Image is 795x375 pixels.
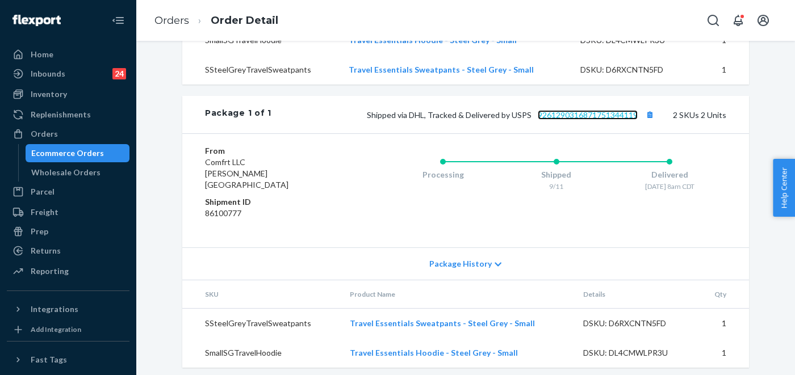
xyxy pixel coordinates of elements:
button: Copy tracking number [642,107,657,122]
a: Ecommerce Orders [26,144,130,162]
span: Shipped via DHL, Tracked & Delivered by USPS [367,110,657,120]
button: Help Center [773,159,795,217]
div: Shipped [500,169,613,180]
div: DSKU: D6RXCNTN5FD [580,64,687,75]
div: Add Integration [31,325,81,334]
th: Details [574,280,699,309]
div: Parcel [31,186,55,197]
a: Wholesale Orders [26,163,130,182]
div: DSKU: D6RXCNTN5FD [583,318,690,329]
div: 2 SKUs 2 Units [271,107,726,122]
a: Replenishments [7,106,129,124]
a: Travel Essentials Hoodie - Steel Grey - Small [350,348,518,357]
div: [DATE] 8am CDT [613,182,726,191]
div: Integrations [31,304,78,315]
td: 1 [699,309,749,339]
div: Wholesale Orders [31,167,101,178]
div: Freight [31,207,58,218]
button: Integrations [7,300,129,318]
button: Fast Tags [7,351,129,369]
div: 9/11 [500,182,613,191]
dt: From [205,145,341,157]
div: Processing [386,169,500,180]
a: Reporting [7,262,129,280]
th: Product Name [341,280,574,309]
th: Qty [699,280,749,309]
button: Open account menu [752,9,775,32]
div: Prep [31,226,48,237]
div: DSKU: DL4CMWLPR3U [583,347,690,359]
a: Add Integration [7,323,129,336]
button: Open notifications [727,9,750,32]
ol: breadcrumbs [145,4,287,37]
a: Travel Essentials Sweatpants - Steel Grey - Small [350,318,535,328]
div: Reporting [31,266,69,277]
td: 1 [696,55,749,85]
a: Freight [7,203,129,221]
td: SSteelGreyTravelSweatpants [182,55,340,85]
a: Inbounds24 [7,65,129,83]
div: Orders [31,128,58,140]
a: Home [7,45,129,64]
div: 24 [112,68,126,79]
a: Parcel [7,183,129,201]
div: Returns [31,245,61,256]
span: Comfrt LLC [PERSON_NAME][GEOGRAPHIC_DATA] [205,157,288,189]
div: Fast Tags [31,354,67,365]
div: Inbounds [31,68,65,79]
th: SKU [182,280,341,309]
a: Prep [7,222,129,241]
dt: Shipment ID [205,196,341,208]
a: Order Detail [211,14,278,27]
a: 9261290316871751344119 [538,110,638,120]
a: Orders [154,14,189,27]
a: Inventory [7,85,129,103]
img: Flexport logo [12,15,61,26]
div: Ecommerce Orders [31,148,104,159]
div: Delivered [613,169,726,180]
button: Open Search Box [702,9,725,32]
a: Orders [7,125,129,143]
div: Replenishments [31,109,91,120]
div: Inventory [31,89,67,100]
td: SSteelGreyTravelSweatpants [182,309,341,339]
span: Package History [429,258,492,269]
button: Close Navigation [107,9,129,32]
td: 1 [699,338,749,368]
div: Package 1 of 1 [205,107,271,122]
td: SmallSGTravelHoodie [182,338,341,368]
a: Travel Essentials Sweatpants - Steel Grey - Small [349,65,534,74]
div: Home [31,49,53,60]
a: Returns [7,242,129,260]
dd: 86100777 [205,208,341,219]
